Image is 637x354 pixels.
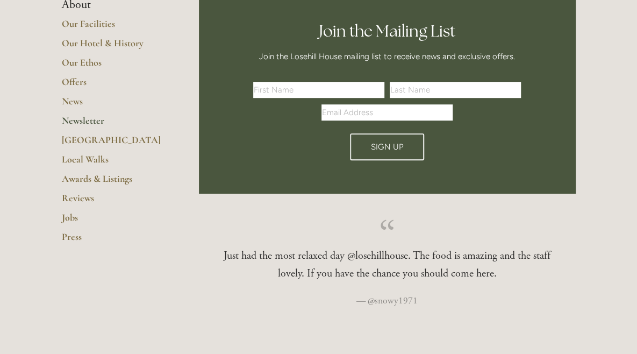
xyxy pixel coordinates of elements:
a: Local Walks [62,153,164,173]
figcaption: — @snowy1971 [216,282,559,310]
span: Sign Up [371,142,404,152]
button: Sign Up [350,133,424,160]
a: Awards & Listings [62,173,164,192]
p: Join the Losehill House mailing list to receive news and exclusive offers. [247,50,527,63]
a: Our Hotel & History [62,37,164,56]
a: News [62,95,164,115]
a: [GEOGRAPHIC_DATA] [62,134,164,153]
a: Reviews [62,192,164,211]
input: Last Name [390,82,521,98]
a: Offers [62,76,164,95]
input: Email Address [321,104,453,121]
a: Press [62,231,164,250]
a: Newsletter [62,115,164,134]
h2: Join the Mailing List [247,22,527,41]
input: First Name [253,82,384,98]
a: Our Facilities [62,18,164,37]
blockquote: Just had the most relaxed day @losehillhouse. The food is amazing and the staff lovely. If you ha... [216,229,559,282]
a: Jobs [62,211,164,231]
a: Our Ethos [62,56,164,76]
span: “ [216,229,559,247]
